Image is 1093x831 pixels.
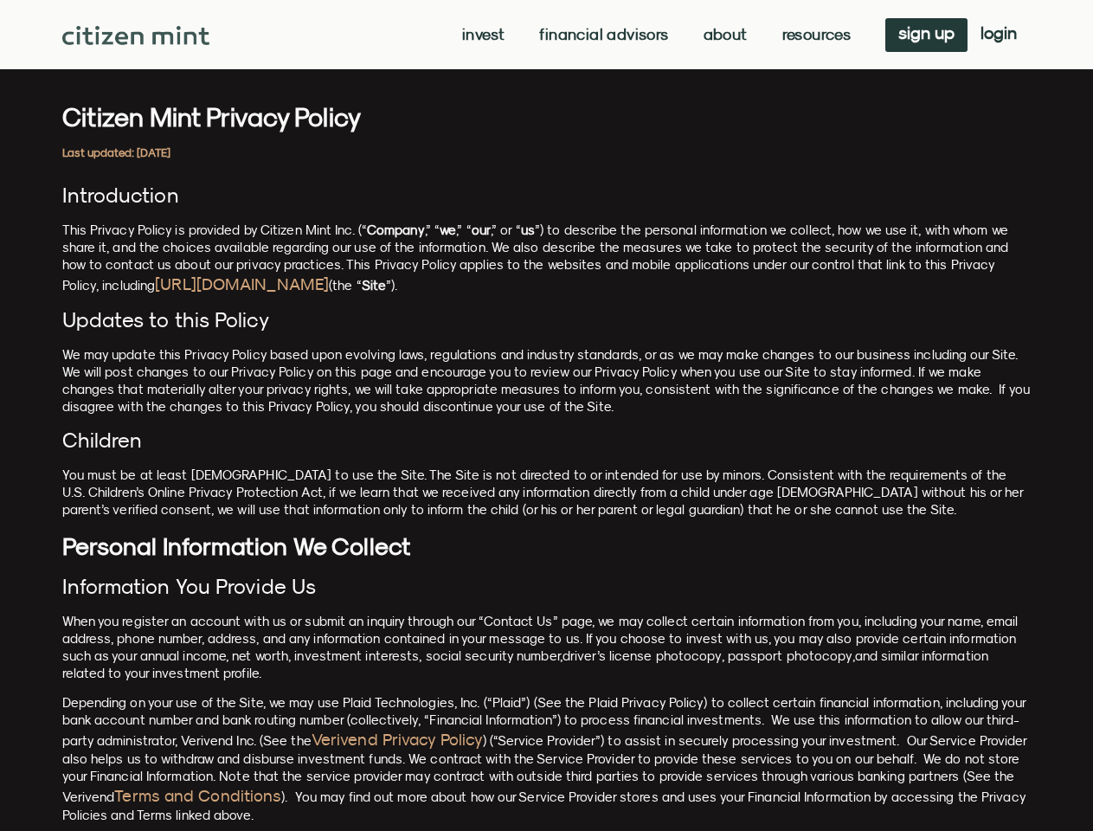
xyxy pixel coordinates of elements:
[362,278,386,293] b: Site
[62,26,210,45] img: Citizen Mint
[980,27,1017,39] span: login
[312,730,483,749] a: Verivend Privacy Policy
[782,26,852,43] a: Resources
[62,104,1032,130] h3: Citizen Mint Privacy Policy
[62,531,411,560] b: Personal Information We Collect
[521,222,535,237] b: us
[462,26,851,43] nav: Menu
[440,222,456,237] b: we
[155,274,329,293] a: [URL][DOMAIN_NAME]
[472,222,491,237] b: our
[114,786,281,805] a: Terms and Conditions
[367,222,425,237] b: Company
[62,222,1032,295] p: This Privacy Policy is provided by Citizen Mint Inc. (“ ,” “ ,” “ ,” or “ ”) to describe the pers...
[62,574,317,598] span: Information You Provide Us
[62,428,1032,453] h4: Children
[885,18,968,52] a: sign up
[462,26,505,43] a: Invest
[704,26,748,43] a: About
[62,346,1032,415] p: We may update this Privacy Policy based upon evolving laws, regulations and industry standards, o...
[62,183,1032,208] h4: Introduction
[62,694,1032,824] p: Depending on your use of the Site, we may use Plaid Technologies, Inc. (“Plaid”) (See the Plaid P...
[968,18,1030,52] a: login
[62,147,1032,158] h2: Last updated: [DATE]
[62,467,1032,519] p: You must be at least [DEMOGRAPHIC_DATA] to use the Site. The Site is not directed to or intended ...
[898,27,955,39] span: sign up
[539,26,668,43] a: Financial Advisors
[62,307,1032,332] h4: Updates to this Policy
[62,613,1032,682] p: When you register an account with us or submit an inquiry through our “Contact Us” page, we may c...
[563,648,855,663] span: driver’s license photocopy, passport photocopy,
